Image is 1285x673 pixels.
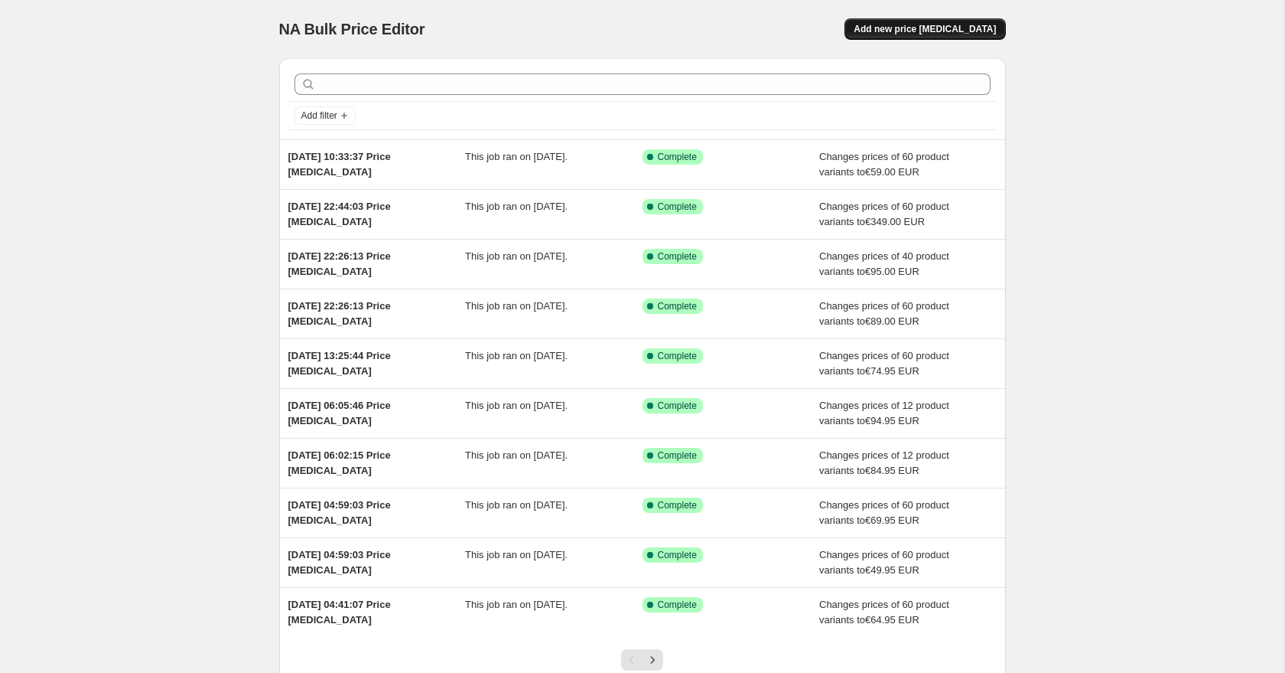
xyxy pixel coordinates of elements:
[865,166,919,178] span: €59.00 EUR
[658,201,697,213] span: Complete
[658,151,697,163] span: Complete
[865,515,919,526] span: €69.95 EUR
[658,499,697,511] span: Complete
[288,151,391,178] span: [DATE] 10:33:37 Price [MEDICAL_DATA]
[819,599,949,626] span: Changes prices of 60 product variants to
[288,400,391,426] span: [DATE] 06:05:46 Price [MEDICAL_DATA]
[658,599,697,611] span: Complete
[865,216,925,227] span: €349.00 EUR
[465,449,568,461] span: This job ran on [DATE].
[642,649,663,671] button: Next
[865,465,919,476] span: €84.95 EUR
[658,250,697,263] span: Complete
[301,109,337,122] span: Add filter
[658,350,697,362] span: Complete
[658,300,697,312] span: Complete
[658,449,697,462] span: Complete
[819,151,949,178] span: Changes prices of 60 product variants to
[819,201,949,227] span: Changes prices of 60 product variants to
[819,300,949,327] span: Changes prices of 60 product variants to
[865,564,919,576] span: €49.95 EUR
[288,499,391,526] span: [DATE] 04:59:03 Price [MEDICAL_DATA]
[658,400,697,412] span: Complete
[288,449,391,476] span: [DATE] 06:02:15 Price [MEDICAL_DATA]
[865,614,919,626] span: €64.95 EUR
[844,18,1005,40] button: Add new price [MEDICAL_DATA]
[854,23,996,35] span: Add new price [MEDICAL_DATA]
[865,266,919,277] span: €95.00 EUR
[865,315,919,327] span: €89.00 EUR
[288,201,391,227] span: [DATE] 22:44:03 Price [MEDICAL_DATA]
[865,365,919,377] span: €74.95 EUR
[288,350,391,377] span: [DATE] 13:25:44 Price [MEDICAL_DATA]
[288,250,391,277] span: [DATE] 22:26:13 Price [MEDICAL_DATA]
[465,151,568,162] span: This job ran on [DATE].
[819,350,949,377] span: Changes prices of 60 product variants to
[288,549,391,576] span: [DATE] 04:59:03 Price [MEDICAL_DATA]
[465,201,568,212] span: This job ran on [DATE].
[465,549,568,560] span: This job ran on [DATE].
[279,21,425,38] span: NA Bulk Price Editor
[288,300,391,327] span: [DATE] 22:26:13 Price [MEDICAL_DATA]
[294,106,356,125] button: Add filter
[819,400,949,426] span: Changes prices of 12 product variants to
[819,549,949,576] span: Changes prices of 60 product variants to
[819,449,949,476] span: Changes prices of 12 product variants to
[621,649,663,671] nav: Pagination
[465,599,568,610] span: This job ran on [DATE].
[819,499,949,526] span: Changes prices of 60 product variants to
[465,300,568,312] span: This job ran on [DATE].
[465,250,568,262] span: This job ran on [DATE].
[288,599,391,626] span: [DATE] 04:41:07 Price [MEDICAL_DATA]
[819,250,949,277] span: Changes prices of 40 product variants to
[865,415,919,426] span: €94.95 EUR
[465,499,568,511] span: This job ran on [DATE].
[465,400,568,411] span: This job ran on [DATE].
[658,549,697,561] span: Complete
[465,350,568,361] span: This job ran on [DATE].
